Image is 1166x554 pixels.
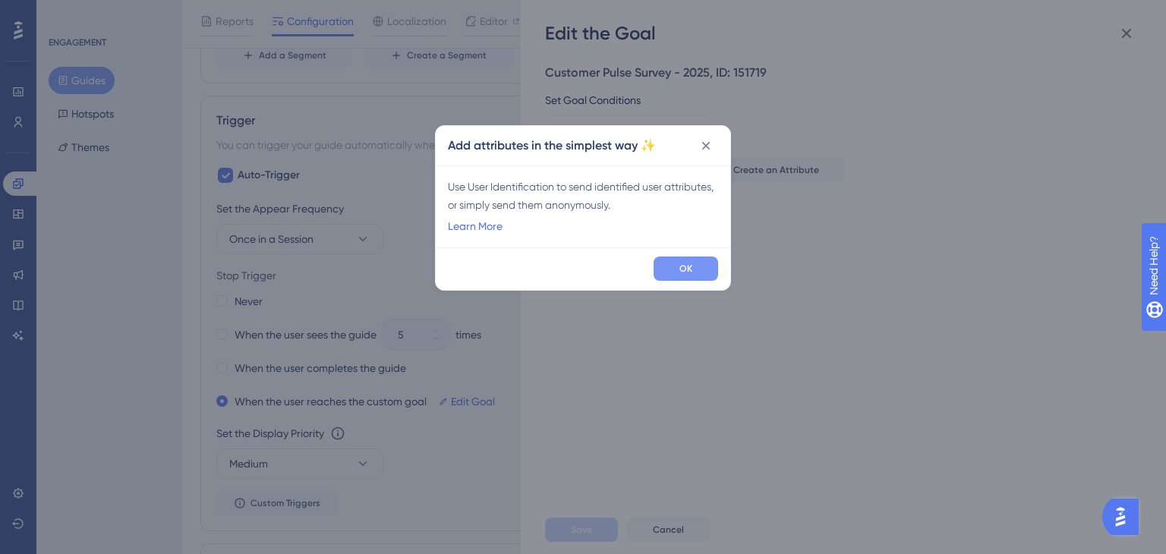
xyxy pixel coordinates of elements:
[448,178,718,214] div: Use User Identification to send identified user attributes, or simply send them anonymously.
[1102,494,1148,540] iframe: UserGuiding AI Assistant Launcher
[679,263,692,275] span: OK
[448,137,656,155] h2: Add attributes in the simplest way ✨
[448,217,503,235] a: Learn More
[36,4,95,22] span: Need Help?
